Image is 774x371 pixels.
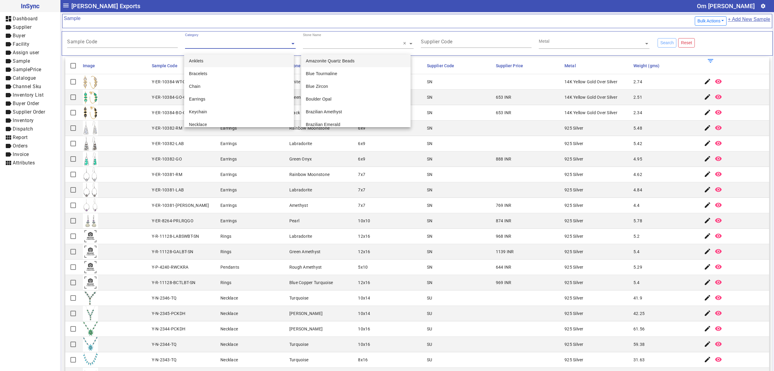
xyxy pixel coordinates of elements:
span: Sample [13,58,30,64]
div: 14K Yellow Gold Over Silver [564,79,617,85]
div: Category [185,33,198,37]
div: SN [427,218,433,224]
mat-icon: edit [704,78,711,85]
div: 969 INR [496,280,512,286]
div: Y-R-11128-GALBT-SN [152,249,193,255]
div: Metal [539,38,549,44]
div: SN [427,141,433,147]
span: Metal [564,63,576,68]
div: Necklace [220,310,238,316]
div: 10x16 [358,341,370,347]
div: Y-ER-10381-LAB [152,187,184,193]
div: SU [427,357,432,363]
div: 5.4 [633,249,640,255]
mat-icon: label [5,32,12,39]
div: 925 Silver [564,187,584,193]
div: Rings [220,280,231,286]
div: 5.2 [633,233,640,239]
div: 925 Silver [564,341,584,347]
img: c796b1c3-7e7e-49e4-8ab8-31889fdefa8c [83,167,98,182]
div: Y-N-2343-TQ [152,357,177,363]
div: 31.63 [633,357,645,363]
div: 5.48 [633,125,642,131]
mat-icon: label [5,142,12,150]
div: 12x16 [358,249,370,255]
span: Catalogue [13,75,36,81]
div: SN [427,94,433,100]
div: 4.95 [633,156,642,162]
span: Supplier [13,24,31,30]
div: Turquoise [289,357,308,363]
div: 925 Silver [564,295,584,301]
div: 5.78 [633,218,642,224]
img: comingsoon.png [83,229,98,244]
mat-icon: edit [704,109,711,116]
div: Rings [220,233,231,239]
button: Reset [678,38,695,48]
mat-icon: remove_red_eye [715,171,722,178]
div: Pendants [220,264,239,270]
mat-icon: remove_red_eye [715,201,722,209]
div: Y-N-2346-TQ [152,295,177,301]
mat-icon: edit [704,155,711,162]
ng-dropdown-panel: Options list [184,55,294,127]
div: Turquoise [289,295,308,301]
div: Labradorite [289,141,312,147]
div: 925 Silver [564,357,584,363]
span: Dispatch [13,126,33,132]
img: 934b3a39-50bb-4311-a0d8-b83f8e581c08 [83,74,98,89]
img: 36df5c23-c239-4fd5-973b-639d091fe286 [83,290,98,306]
mat-icon: remove_red_eye [715,263,722,270]
div: 8x16 [358,357,368,363]
mat-icon: dashboard [5,15,12,22]
mat-icon: label [5,91,12,99]
img: comingsoon.png [83,260,98,275]
div: Y-ER-10382-RM [152,125,182,131]
button: Bulk Actions [695,16,727,26]
div: 925 Silver [564,310,584,316]
div: Necklace [220,357,238,363]
div: Black Onyx [289,110,311,116]
div: Rainbow Moonstone [289,171,330,177]
div: SN [427,171,433,177]
img: be75fe73-d159-4263-96d8-9b723600139c [83,90,98,105]
div: Y-ER-10384-WT-GP [152,79,189,85]
mat-icon: view_module [5,134,12,141]
img: 1e10cf81-92ac-4325-9994-a599a94a6288 [83,182,98,197]
mat-icon: label [5,49,12,56]
span: Buyer [13,33,26,38]
div: 1139 INR [496,249,514,255]
span: Sample Code [152,63,177,68]
span: Supplier Price [496,63,523,68]
mat-icon: label [5,58,12,65]
div: 925 Silver [564,326,584,332]
div: SN [427,249,433,255]
div: Y-ER-10381-RM [152,171,182,177]
div: 968 INR [496,233,512,239]
mat-icon: remove_red_eye [715,140,722,147]
div: SU [427,295,432,301]
div: SN [427,110,433,116]
span: Bracelets [189,71,207,76]
div: 5.42 [633,141,642,147]
div: 12x16 [358,280,370,286]
mat-icon: remove_red_eye [715,217,722,224]
div: 14K Yellow Gold Over Silver [564,110,617,116]
span: Image [83,63,95,68]
div: 6x9 [358,156,365,162]
div: Necklace [220,341,238,347]
div: 10x14 [358,310,370,316]
span: Boulder Opal [306,97,332,101]
span: Chain [189,84,200,89]
div: 10x16 [358,326,370,332]
div: SN [427,125,433,131]
div: Y-N-2344-TQ [152,341,177,347]
span: Blue Zircon [306,84,328,89]
mat-label: Sample Code [67,39,97,45]
div: 769 INR [496,202,512,208]
span: Dashboard [13,16,38,22]
div: Y-R-11128-LABSWBT-SN [152,233,199,239]
div: Labradorite [289,187,312,193]
img: 87017c72-c46a-498f-a13c-3a0bfe4ddf6c [83,337,98,352]
span: Inventory List [13,92,44,98]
